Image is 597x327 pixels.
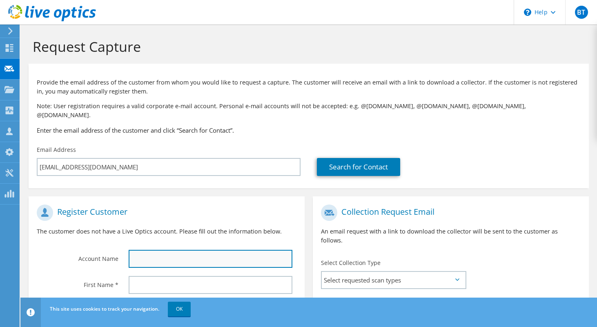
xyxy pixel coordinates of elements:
span: This site uses cookies to track your navigation. [50,305,159,312]
a: OK [168,302,191,316]
svg: \n [524,9,531,16]
p: An email request with a link to download the collector will be sent to the customer as follows. [321,227,581,245]
p: The customer does not have a Live Optics account. Please fill out the information below. [37,227,296,236]
span: Select requested scan types [322,272,465,288]
h1: Collection Request Email [321,205,577,221]
h1: Request Capture [33,38,581,55]
h1: Register Customer [37,205,292,221]
label: Account Name [37,250,118,263]
a: Search for Contact [317,158,400,176]
label: Email Address [37,146,76,154]
div: Requested Collections [313,291,589,322]
p: Note: User registration requires a valid corporate e-mail account. Personal e-mail accounts will ... [37,102,581,120]
p: Provide the email address of the customer from whom you would like to request a capture. The cust... [37,78,581,96]
span: BT [575,6,588,19]
label: Select Collection Type [321,259,381,267]
label: First Name * [37,276,118,289]
h3: Enter the email address of the customer and click “Search for Contact”. [37,126,581,135]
